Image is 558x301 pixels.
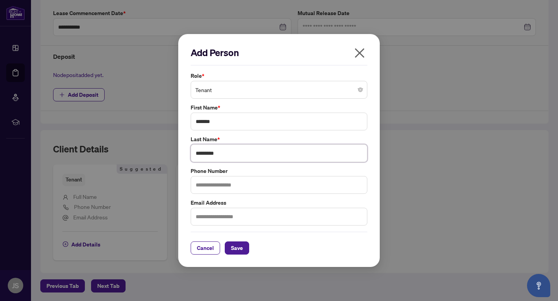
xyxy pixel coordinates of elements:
button: Save [225,241,249,255]
span: Save [231,242,243,254]
label: First Name [191,103,367,112]
span: close [353,47,366,59]
button: Cancel [191,241,220,255]
label: Email Address [191,198,367,207]
span: close-circle [358,87,363,92]
label: Phone Number [191,167,367,175]
span: Cancel [197,242,214,254]
span: Tenant [195,82,363,97]
label: Last Name [191,135,367,144]
h2: Add Person [191,46,367,59]
button: Open asap [527,274,550,297]
label: Role [191,72,367,80]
